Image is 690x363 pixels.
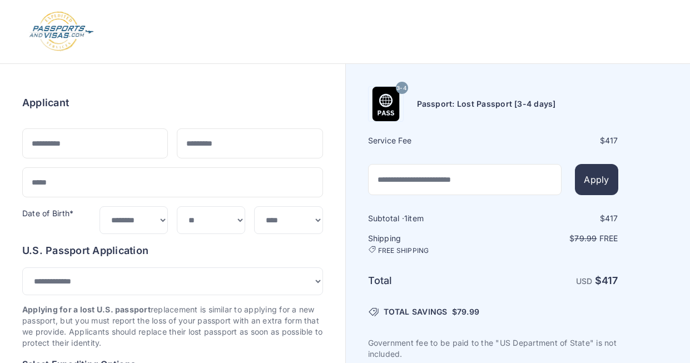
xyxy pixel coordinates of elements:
[574,233,597,243] span: 79.99
[368,135,492,146] h6: Service Fee
[457,307,479,316] span: 79.99
[396,81,407,96] span: 3-4
[368,337,618,360] p: Government fee to be paid to the "US Department of State" is not included.
[378,246,429,255] span: FREE SHIPPING
[22,305,151,314] strong: Applying for a lost U.S. passport
[22,208,73,218] label: Date of Birth*
[494,213,618,224] div: $
[602,275,618,286] span: 417
[494,135,618,146] div: $
[576,276,593,286] span: USD
[599,233,618,243] span: Free
[28,11,95,52] img: Logo
[494,233,618,244] p: $
[384,306,448,317] span: TOTAL SAVINGS
[575,164,618,195] button: Apply
[22,304,323,349] p: replacement is similar to applying for a new passport, but you must report the loss of your passp...
[404,213,408,223] span: 1
[417,98,556,110] h6: Passport: Lost Passport [3-4 days]
[368,213,492,224] h6: Subtotal · item
[369,87,403,121] img: Product Name
[22,243,323,258] h6: U.S. Passport Application
[452,306,479,317] span: $
[605,213,618,223] span: 417
[605,136,618,145] span: 417
[368,233,492,255] h6: Shipping
[595,275,618,286] strong: $
[368,273,492,289] h6: Total
[22,95,69,111] h6: Applicant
